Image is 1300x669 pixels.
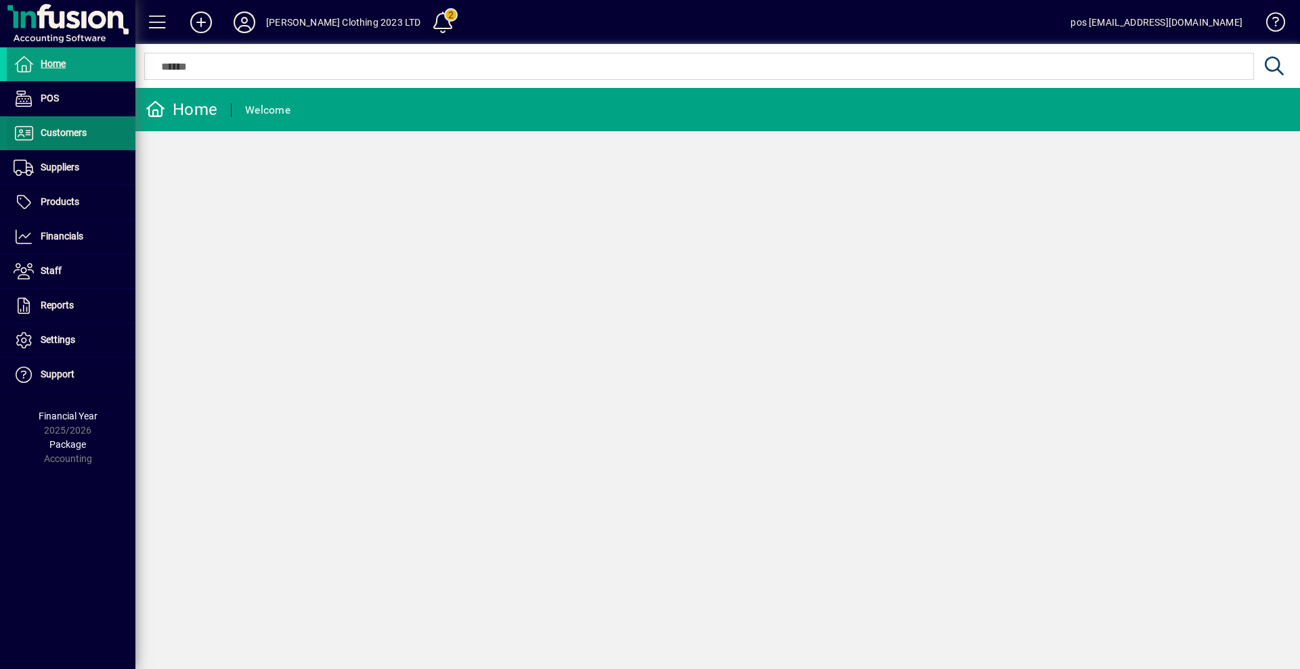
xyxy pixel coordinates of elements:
div: [PERSON_NAME] Clothing 2023 LTD [266,11,420,33]
span: Support [41,369,74,379]
a: Settings [7,323,135,357]
span: Financial Year [39,411,97,421]
div: Welcome [245,99,290,121]
div: Home [146,99,217,120]
a: Financials [7,220,135,254]
span: Suppliers [41,162,79,172]
a: POS [7,82,135,116]
div: pos [EMAIL_ADDRESS][DOMAIN_NAME] [1070,11,1242,33]
button: Add [179,10,223,34]
span: Settings [41,334,75,345]
span: Customers [41,127,87,138]
span: Products [41,196,79,207]
span: Financials [41,231,83,241]
span: Package [49,439,86,450]
span: Staff [41,265,62,276]
span: Home [41,58,66,69]
a: Reports [7,289,135,323]
a: Suppliers [7,151,135,185]
span: POS [41,93,59,103]
a: Knowledge Base [1256,3,1283,47]
span: Reports [41,300,74,310]
a: Products [7,185,135,219]
a: Support [7,358,135,392]
a: Customers [7,116,135,150]
button: Profile [223,10,266,34]
a: Staff [7,254,135,288]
